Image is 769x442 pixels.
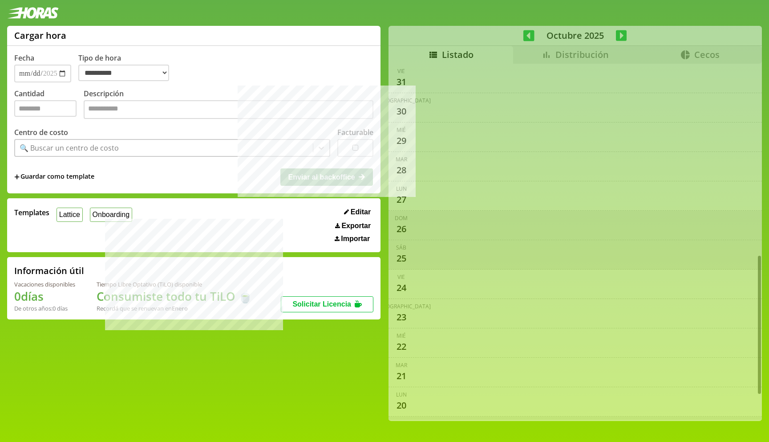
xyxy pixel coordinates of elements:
[14,89,84,121] label: Cantidad
[57,208,83,221] button: Lattice
[14,172,94,182] span: +Guardar como template
[14,100,77,117] input: Cantidad
[14,127,68,137] label: Centro de costo
[14,280,75,288] div: Vacaciones disponibles
[172,304,188,312] b: Enero
[84,89,373,121] label: Descripción
[78,65,169,81] select: Tipo de hora
[341,235,370,243] span: Importar
[90,208,132,221] button: Onboarding
[14,172,20,182] span: +
[341,208,373,217] button: Editar
[14,29,66,41] h1: Cargar hora
[97,280,252,288] div: Tiempo Libre Optativo (TiLO) disponible
[7,7,59,19] img: logotipo
[78,53,176,82] label: Tipo de hora
[337,127,373,137] label: Facturable
[20,143,119,153] div: 🔍 Buscar un centro de costo
[14,208,49,217] span: Templates
[14,288,75,304] h1: 0 días
[292,300,351,308] span: Solicitar Licencia
[84,100,373,119] textarea: Descripción
[341,222,371,230] span: Exportar
[281,296,373,312] button: Solicitar Licencia
[14,304,75,312] div: De otros años: 0 días
[14,53,34,63] label: Fecha
[97,304,252,312] div: Recordá que se renuevan en
[351,208,371,216] span: Editar
[14,265,84,277] h2: Información útil
[97,288,252,304] h1: Consumiste todo tu TiLO 🍵
[332,221,373,230] button: Exportar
